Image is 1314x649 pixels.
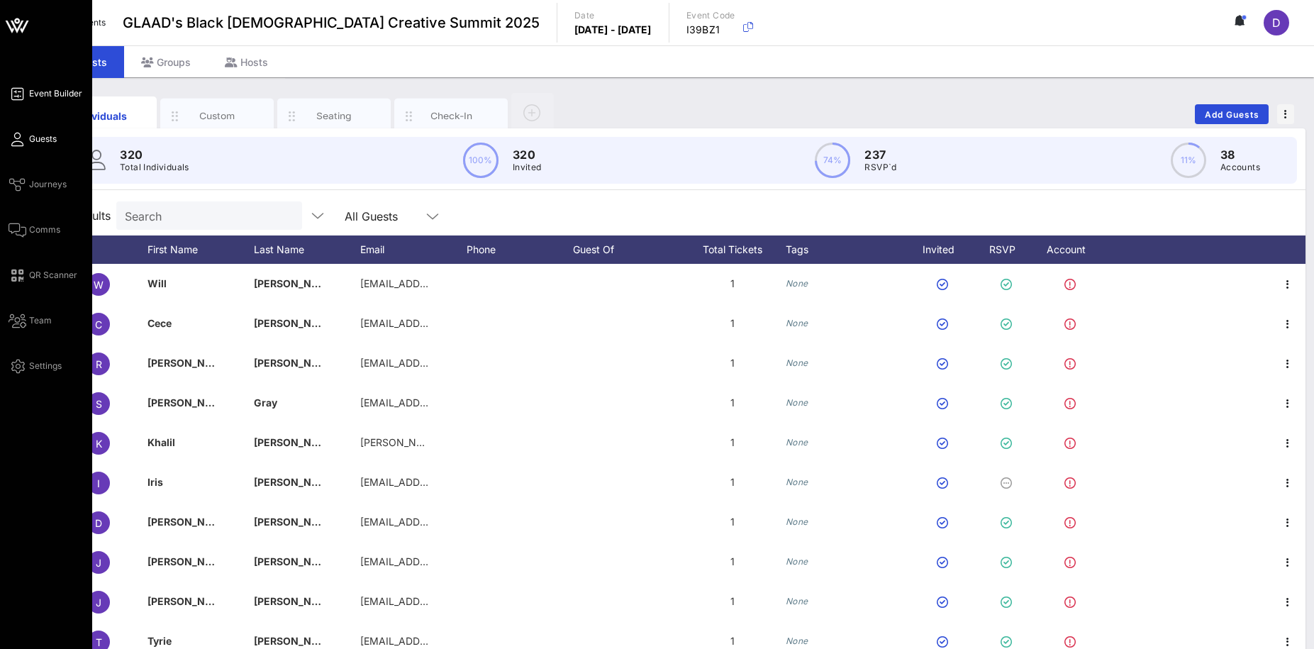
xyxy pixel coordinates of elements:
div: Seating [303,109,366,123]
a: Guests [9,131,57,148]
span: C [95,318,102,331]
span: [PERSON_NAME] [147,516,231,528]
p: Total Individuals [120,160,189,174]
div: 1 [679,542,786,582]
p: 38 [1220,146,1260,163]
div: All Guests [336,201,450,230]
span: [EMAIL_ADDRESS][DOMAIN_NAME] [360,476,531,488]
p: [DATE] - [DATE] [574,23,652,37]
div: Total Tickets [679,235,786,264]
p: 237 [864,146,896,163]
i: None [786,596,808,606]
div: Hosts [208,46,285,78]
span: [PERSON_NAME] [147,396,231,409]
span: [PERSON_NAME] [254,595,338,607]
span: Settings [29,360,62,372]
span: D [1272,16,1281,30]
span: [PERSON_NAME] [254,317,338,329]
div: 1 [679,502,786,542]
a: Event Builder [9,85,82,102]
span: Iris [147,476,163,488]
span: J [96,597,101,609]
p: Accounts [1220,160,1260,174]
span: I [97,477,100,489]
button: Add Guests [1195,104,1269,124]
span: J [96,557,101,569]
span: Team [29,314,52,327]
span: S [96,398,102,410]
span: Guests [29,133,57,145]
div: RSVP [984,235,1034,264]
span: Add Guests [1204,109,1260,120]
span: [PERSON_NAME] [254,635,338,647]
span: Will [147,277,167,289]
span: [PERSON_NAME] [254,436,338,448]
p: Event Code [686,9,735,23]
span: [EMAIL_ADDRESS][DOMAIN_NAME] [360,555,531,567]
a: Comms [9,221,60,238]
div: Tags [786,235,906,264]
span: W [94,279,104,291]
span: [EMAIL_ADDRESS][DOMAIN_NAME] [360,317,531,329]
div: Groups [124,46,208,78]
span: [PERSON_NAME] [254,476,338,488]
i: None [786,357,808,368]
i: None [786,278,808,289]
div: 1 [679,304,786,343]
a: QR Scanner [9,267,77,284]
i: None [786,516,808,527]
span: Cece [147,317,172,329]
span: Comms [29,223,60,236]
span: Journeys [29,178,67,191]
span: [EMAIL_ADDRESS][DOMAIN_NAME] [360,396,531,409]
div: Last Name [254,235,360,264]
i: None [786,556,808,567]
span: [PERSON_NAME] [147,555,231,567]
div: 1 [679,343,786,383]
a: Settings [9,357,62,375]
span: [EMAIL_ADDRESS][DOMAIN_NAME] [360,595,531,607]
span: Khalil [147,436,175,448]
i: None [786,477,808,487]
i: None [786,437,808,448]
i: None [786,397,808,408]
span: [EMAIL_ADDRESS][DOMAIN_NAME] [360,357,531,369]
span: [PERSON_NAME] [254,277,338,289]
div: Custom [186,109,249,123]
div: 1 [679,264,786,304]
div: Account [1034,235,1112,264]
span: [PERSON_NAME] [254,516,338,528]
div: All Guests [345,210,398,223]
div: Invited [906,235,984,264]
span: D [95,517,102,529]
div: 1 [679,462,786,502]
div: Email [360,235,467,264]
p: 320 [513,146,542,163]
div: Individuals [69,109,132,123]
span: Event Builder [29,87,82,100]
span: [PERSON_NAME] [254,357,338,369]
p: Date [574,9,652,23]
span: K [96,438,102,450]
a: Team [9,312,52,329]
div: Guest Of [573,235,679,264]
span: Gray [254,396,277,409]
div: First Name [147,235,254,264]
i: None [786,318,808,328]
div: Check-In [420,109,483,123]
p: 320 [120,146,189,163]
span: QR Scanner [29,269,77,282]
span: GLAAD's Black [DEMOGRAPHIC_DATA] Creative Summit 2025 [123,12,540,33]
span: [EMAIL_ADDRESS][PERSON_NAME][DOMAIN_NAME] [360,635,613,647]
span: R [96,358,102,370]
div: 1 [679,423,786,462]
p: I39BZ1 [686,23,735,37]
div: D [1264,10,1289,35]
p: Invited [513,160,542,174]
i: None [786,636,808,646]
span: [PERSON_NAME] [147,595,231,607]
span: T [96,636,102,648]
span: [EMAIL_ADDRESS][DOMAIN_NAME] [360,277,531,289]
span: Tyrie [147,635,172,647]
span: [EMAIL_ADDRESS][DOMAIN_NAME] [360,516,531,528]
